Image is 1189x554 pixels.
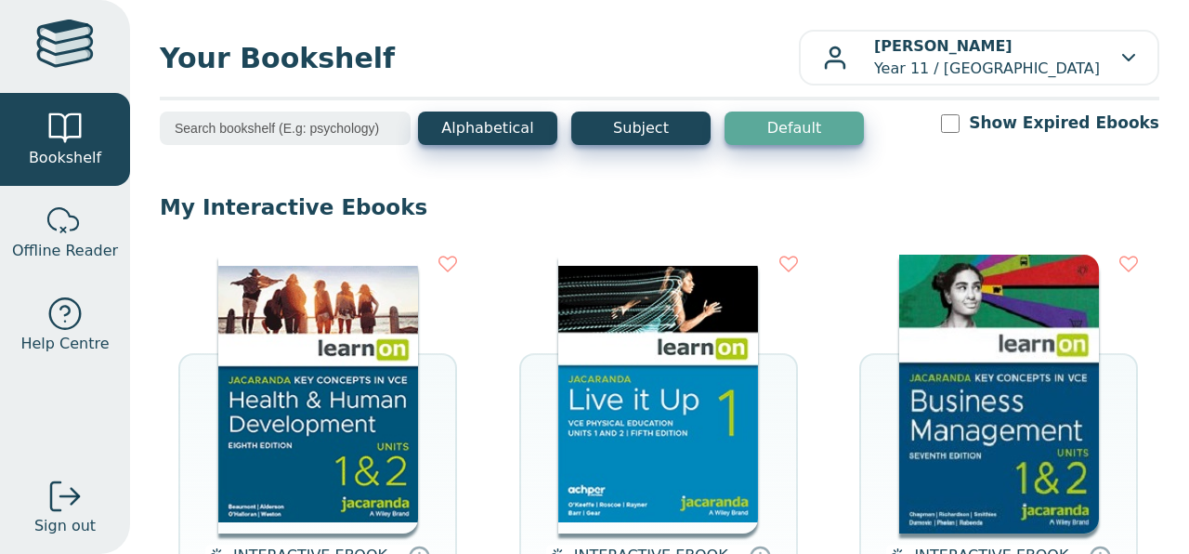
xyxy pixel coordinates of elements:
[969,112,1159,135] label: Show Expired Ebooks
[34,515,96,537] span: Sign out
[725,112,864,145] button: Default
[799,30,1159,86] button: [PERSON_NAME]Year 11 / [GEOGRAPHIC_DATA]
[571,112,711,145] button: Subject
[899,255,1099,534] img: 6de7bc63-ffc5-4812-8446-4e17a3e5be0d.jpg
[20,333,109,355] span: Help Centre
[874,37,1013,55] b: [PERSON_NAME]
[160,112,411,145] input: Search bookshelf (E.g: psychology)
[218,255,418,534] img: db0c0c84-88f5-4982-b677-c50e1668d4a0.jpg
[160,37,799,79] span: Your Bookshelf
[418,112,557,145] button: Alphabetical
[160,193,1159,221] p: My Interactive Ebooks
[12,240,118,262] span: Offline Reader
[558,255,758,534] img: c2775458-d968-46f2-8493-5ed25ad3b62d.jpg
[29,147,101,169] span: Bookshelf
[874,35,1100,80] p: Year 11 / [GEOGRAPHIC_DATA]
